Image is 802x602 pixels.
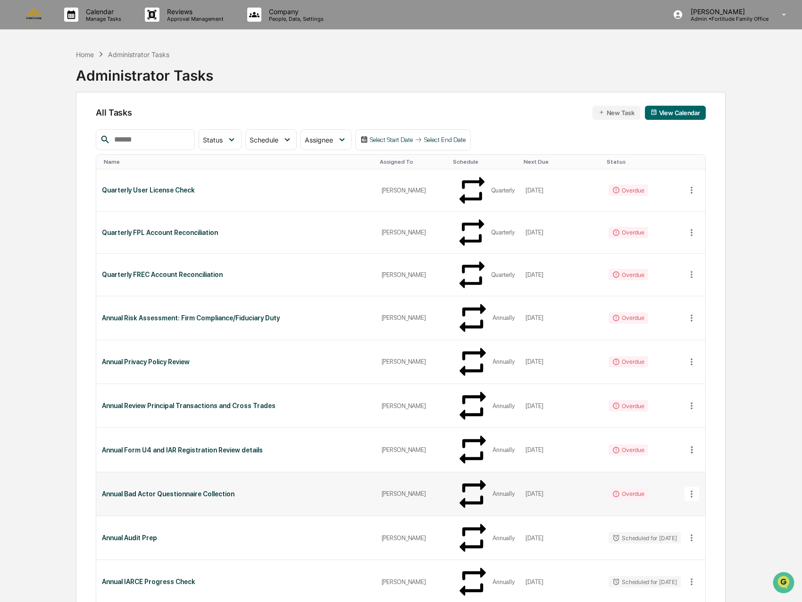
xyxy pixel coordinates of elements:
div: Overdue [609,444,648,456]
td: [DATE] [520,472,603,516]
span: Pylon [94,209,114,216]
div: 🗄️ [68,168,76,176]
div: Overdue [609,488,648,500]
div: Annual Privacy Policy Review [102,358,370,366]
a: 🔎Data Lookup [6,182,63,199]
p: [PERSON_NAME] [683,8,769,16]
td: [DATE] [520,428,603,472]
button: View Calendar [645,106,706,120]
a: 🖐️Preclearance [6,164,65,181]
span: Schedule [250,136,278,144]
span: Assignee [305,136,333,144]
div: Annual Audit Prep [102,534,370,542]
p: How can we help? [9,20,172,35]
span: Attestations [78,167,117,177]
a: 🗄️Attestations [65,164,121,181]
button: Start new chat [160,75,172,86]
div: Annually [493,314,514,321]
div: Home [76,50,94,59]
a: Powered byPylon [67,208,114,216]
button: See all [146,103,172,114]
div: Overdue [609,356,648,368]
div: Scheduled for [DATE] [609,576,680,587]
div: Annual Form U4 and IAR Registration Review details [102,446,370,454]
div: Quarterly FPL Account Reconciliation [102,229,370,236]
img: calendar [360,136,368,143]
div: 🔎 [9,186,17,194]
div: [PERSON_NAME] [382,358,444,365]
p: Approval Management [159,16,228,22]
div: Annually [493,402,514,410]
div: Quarterly [491,187,515,194]
div: We're available if you need us! [42,82,130,89]
div: Quarterly [491,229,515,236]
img: calendar [651,109,657,116]
div: Annually [493,490,514,497]
div: Annually [493,578,514,585]
div: Start new chat [42,72,155,82]
span: Status [203,136,223,144]
td: [DATE] [520,516,603,560]
img: 1746055101610-c473b297-6a78-478c-a979-82029cc54cd1 [19,129,26,136]
span: Data Lookup [19,185,59,195]
div: Annual Risk Assessment: Firm Compliance/Fiduciary Duty [102,314,370,322]
div: [PERSON_NAME] [382,578,444,585]
p: Manage Tasks [78,16,126,22]
div: 🖐️ [9,168,17,176]
div: Quarterly User License Check [102,186,370,194]
td: [DATE] [520,384,603,428]
div: [PERSON_NAME] [382,314,444,321]
td: [DATE] [520,212,603,254]
p: Calendar [78,8,126,16]
img: logo [23,8,45,20]
div: Toggle SortBy [104,159,372,165]
span: [PERSON_NAME] [29,128,76,136]
p: Company [261,8,328,16]
img: Jack Rasmussen [9,119,25,134]
div: [PERSON_NAME] [382,402,444,410]
div: Toggle SortBy [607,159,682,165]
span: All Tasks [96,108,132,117]
td: [DATE] [520,254,603,296]
div: [PERSON_NAME] [382,535,444,542]
div: Overdue [609,312,648,324]
div: Administrator Tasks [76,59,213,84]
td: [DATE] [520,296,603,340]
div: [PERSON_NAME] [382,187,444,194]
div: Select End Date [424,136,466,143]
td: [DATE] [520,169,603,212]
div: Annually [493,446,514,453]
div: Annually [493,535,514,542]
button: New Task [593,106,640,120]
div: [PERSON_NAME] [382,271,444,278]
div: Select Start Date [370,136,413,143]
div: Overdue [609,400,648,411]
div: [PERSON_NAME] [382,229,444,236]
span: • [78,128,82,136]
p: Reviews [159,8,228,16]
div: Toggle SortBy [524,159,599,165]
div: Scheduled for [DATE] [609,532,680,543]
div: Overdue [609,269,648,280]
div: Toggle SortBy [380,159,446,165]
div: Overdue [609,227,648,238]
p: Admin • Fortitude Family Office [683,16,769,22]
div: [PERSON_NAME] [382,490,444,497]
div: Quarterly FREC Account Reconciliation [102,271,370,278]
div: Administrator Tasks [108,50,169,59]
span: [DATE] [84,128,103,136]
span: Preclearance [19,167,61,177]
img: arrow right [415,136,422,143]
div: Quarterly [491,271,515,278]
div: Annual IARCE Progress Check [102,578,370,585]
div: Toggle SortBy [453,159,516,165]
td: [DATE] [520,340,603,384]
img: 1746055101610-c473b297-6a78-478c-a979-82029cc54cd1 [9,72,26,89]
div: Overdue [609,184,648,196]
div: Annual Review Principal Transactions and Cross Trades [102,402,370,410]
div: [PERSON_NAME] [382,446,444,453]
iframe: Open customer support [772,571,797,596]
div: Toggle SortBy [686,159,705,165]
